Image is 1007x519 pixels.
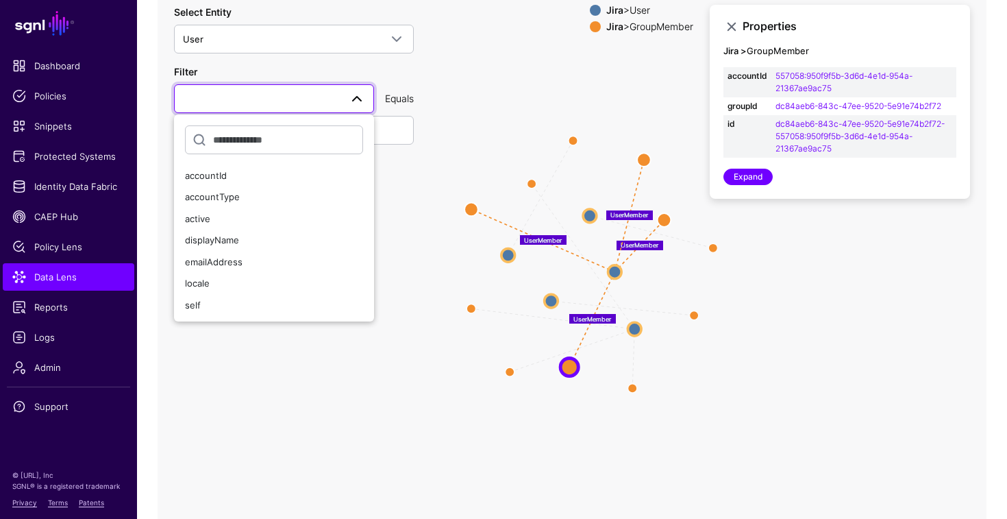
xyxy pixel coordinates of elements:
[174,208,374,230] button: active
[3,82,134,110] a: Policies
[12,498,37,507] a: Privacy
[728,118,767,130] strong: id
[3,112,134,140] a: Snippets
[621,241,659,249] text: UserMember
[723,46,956,57] h4: GroupMember
[3,263,134,291] a: Data Lens
[12,240,125,254] span: Policy Lens
[12,149,125,163] span: Protected Systems
[3,354,134,381] a: Admin
[174,186,374,208] button: accountType
[185,300,201,311] span: self
[185,213,210,224] span: active
[3,233,134,261] a: Policy Lens
[743,20,956,33] h3: Properties
[12,89,125,103] span: Policies
[185,234,239,245] span: displayName
[174,273,374,295] button: locale
[3,293,134,321] a: Reports
[606,21,623,32] strong: Jira
[775,101,941,111] a: dc84aeb6-843c-47ee-9520-5e91e74b2f72
[48,498,68,507] a: Terms
[183,34,203,45] span: User
[174,252,374,274] button: emailAddress
[3,52,134,80] a: Dashboard
[185,191,240,202] span: accountType
[3,143,134,170] a: Protected Systems
[12,300,125,314] span: Reports
[12,400,125,413] span: Support
[3,173,134,200] a: Identity Data Fabric
[524,236,562,243] text: UserMember
[3,324,134,351] a: Logs
[12,59,125,73] span: Dashboard
[12,481,125,492] p: SGNL® is a registered trademark
[8,8,129,38] a: SGNL
[573,315,612,322] text: UserMember
[12,361,125,374] span: Admin
[3,203,134,230] a: CAEP Hub
[610,211,649,219] text: UserMember
[12,330,125,344] span: Logs
[12,210,125,224] span: CAEP Hub
[185,278,210,289] span: locale
[604,5,696,16] div: > User
[174,230,374,252] button: displayName
[12,180,125,193] span: Identity Data Fabric
[185,256,243,267] span: emailAddress
[728,100,767,112] strong: groupId
[604,21,696,32] div: > GroupMember
[775,119,945,154] a: dc84aeb6-843c-47ee-9520-5e91e74b2f72-557058:950f9f5b-3d6d-4e1d-954a-21367ae9ac75
[174,5,232,19] label: Select Entity
[380,91,419,106] div: Equals
[728,70,767,82] strong: accountId
[775,71,912,93] a: 557058:950f9f5b-3d6d-4e1d-954a-21367ae9ac75
[174,165,374,187] button: accountId
[12,119,125,133] span: Snippets
[723,45,747,56] strong: Jira >
[174,64,197,79] label: Filter
[185,170,227,181] span: accountId
[12,270,125,284] span: Data Lens
[606,4,623,16] strong: Jira
[79,498,104,507] a: Patents
[174,295,374,317] button: self
[12,470,125,481] p: © [URL], Inc
[723,169,773,185] a: Expand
